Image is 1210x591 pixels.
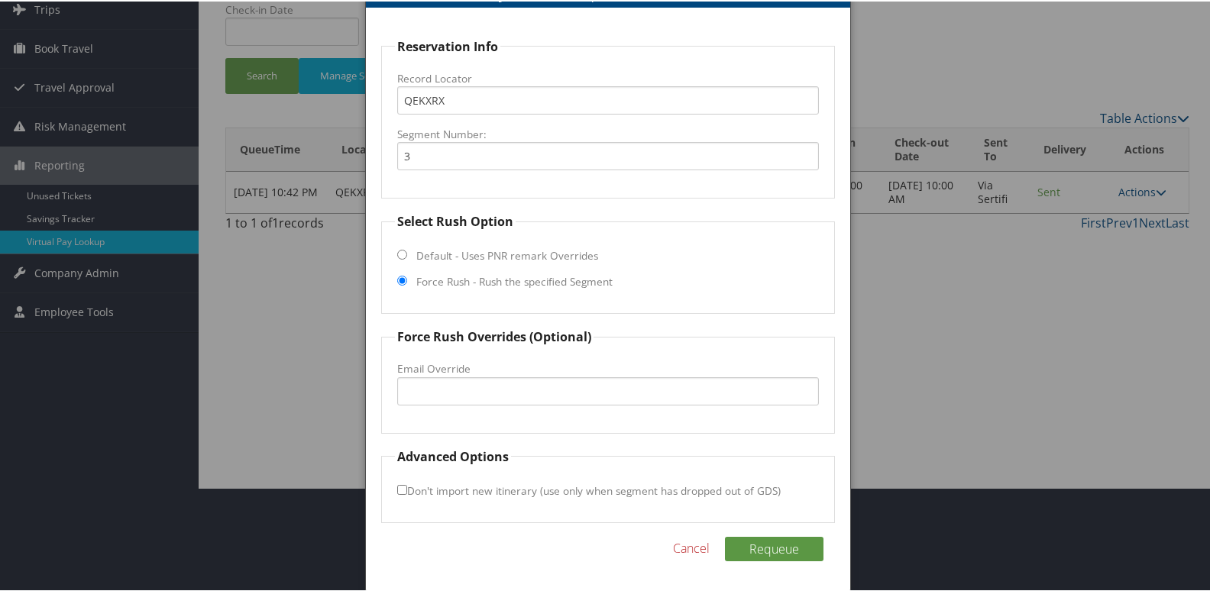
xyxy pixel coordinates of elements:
label: Default - Uses PNR remark Overrides [416,247,598,262]
legend: Reservation Info [395,36,500,54]
legend: Advanced Options [395,446,511,464]
button: Requeue [725,535,823,560]
label: Record Locator [397,69,820,85]
label: Email Override [397,360,820,375]
a: Cancel [673,538,710,556]
input: Don't import new itinerary (use only when segment has dropped out of GDS) [397,483,407,493]
legend: Select Rush Option [395,211,516,229]
label: Force Rush - Rush the specified Segment [416,273,613,288]
label: Don't import new itinerary (use only when segment has dropped out of GDS) [397,475,781,503]
legend: Force Rush Overrides (Optional) [395,326,594,344]
label: Segment Number: [397,125,820,140]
